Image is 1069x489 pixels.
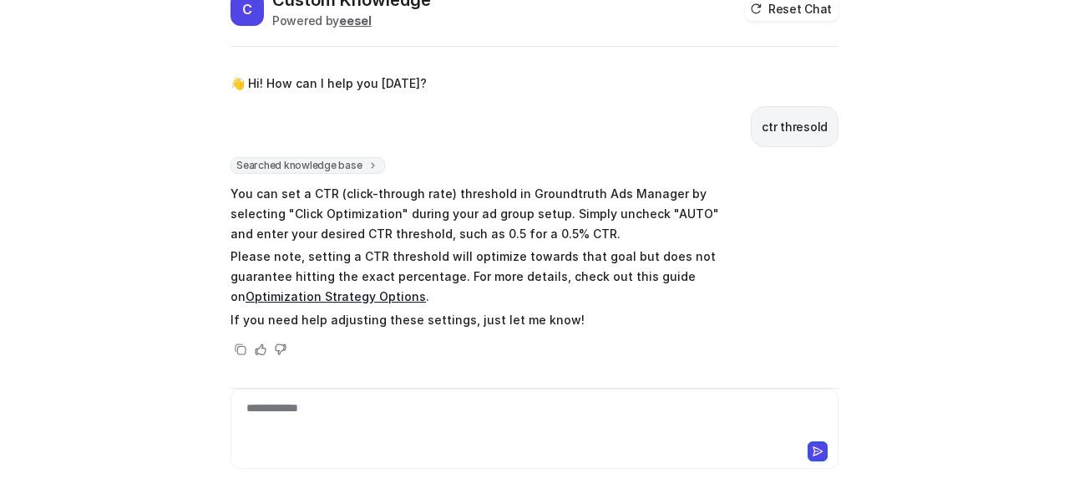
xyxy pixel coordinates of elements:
[231,184,719,244] p: You can set a CTR (click-through rate) threshold in Groundtruth Ads Manager by selecting "Click O...
[762,117,828,137] p: ctr thresold
[231,310,719,330] p: If you need help adjusting these settings, just let me know!
[231,74,427,94] p: 👋 Hi! How can I help you [DATE]?
[231,157,385,174] span: Searched knowledge base
[231,247,719,307] p: Please note, setting a CTR threshold will optimize towards that goal but does not guarantee hitti...
[339,13,372,28] b: eesel
[272,12,431,29] div: Powered by
[246,289,426,303] a: Optimization Strategy Options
